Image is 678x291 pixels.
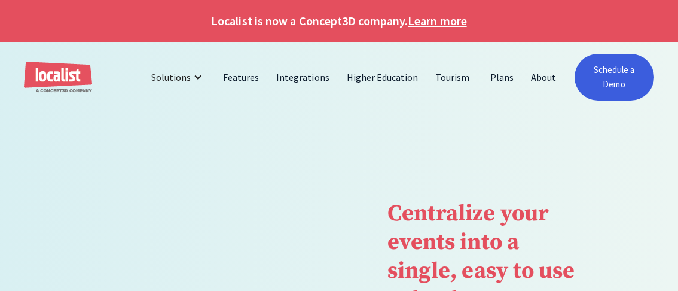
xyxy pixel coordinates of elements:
[142,63,215,92] div: Solutions
[523,63,565,92] a: About
[24,62,92,93] a: home
[575,54,654,101] a: Schedule a Demo
[268,63,338,92] a: Integrations
[482,63,523,92] a: Plans
[408,12,466,30] a: Learn more
[338,63,427,92] a: Higher Education
[151,70,191,84] div: Solutions
[215,63,268,92] a: Features
[427,63,478,92] a: Tourism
